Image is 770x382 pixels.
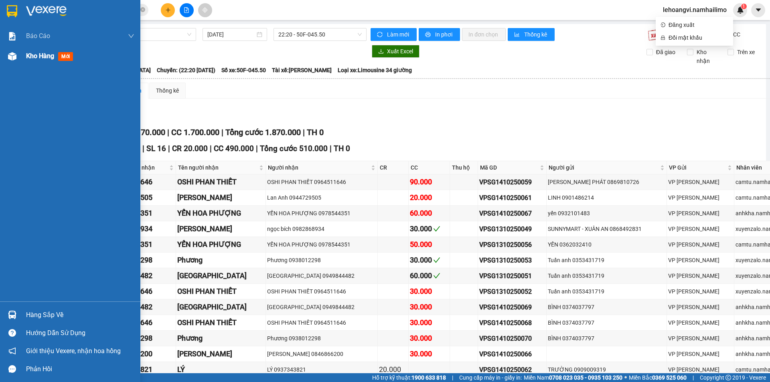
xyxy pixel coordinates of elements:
span: Xuất Excel [387,47,413,56]
div: VPSG1410250070 [479,333,545,344]
div: VP [PERSON_NAME] [668,334,733,343]
span: | [168,144,170,153]
strong: 1900 633 818 [411,374,446,381]
td: 0938012298 [111,253,176,268]
div: 0938012298 [112,255,174,266]
td: VPSG1410250061 [478,190,547,206]
span: SĐT người nhận [113,163,168,172]
strong: 0369 525 060 [652,374,687,381]
div: 30.000 [410,348,448,360]
div: YẾN HOA PHƯỢNG [177,208,264,219]
div: VP [PERSON_NAME] [668,271,733,280]
span: check [433,272,440,279]
div: VP [PERSON_NAME] [668,303,733,311]
button: aim [198,3,212,17]
div: 30.000 [410,301,448,313]
div: BÌNH 0374037797 [548,318,665,327]
span: Kho nhận [693,48,721,65]
td: OSHI PHAN THIẾT [176,174,266,190]
td: VPSG1410250067 [478,206,547,221]
div: 30.000 [410,333,448,344]
span: | [303,127,305,137]
button: downloadXuất Excel [372,45,419,58]
div: VPSG1410250068 [479,318,545,328]
span: Đăng xuất [669,20,728,29]
span: 1 [742,4,745,9]
div: 20.000 [410,192,448,203]
div: VPSG1410250062 [479,365,545,375]
span: CR : [6,53,18,61]
div: VPSG1410250067 [479,208,545,218]
span: | [693,373,694,382]
div: BÌNH 0374037797 [548,303,665,311]
span: aim [202,7,208,13]
div: OSHI PHAN THIẾT 0964511646 [267,178,377,186]
td: LÝ [176,362,266,378]
div: [PERSON_NAME] [177,348,264,360]
span: notification [8,347,16,355]
div: [GEOGRAPHIC_DATA] 0949844482 [267,303,377,311]
div: 150.000 [6,52,72,61]
div: VPSG1310250053 [479,255,545,265]
div: [PERSON_NAME] 0846866200 [267,350,377,358]
span: 22:20 - 50F-045.50 [278,28,362,40]
div: VPSG1310250056 [479,240,545,250]
td: Phương [176,331,266,346]
td: 0964511646 [111,174,176,190]
button: printerIn phơi [419,28,460,41]
span: close-circle [140,6,145,14]
td: 0949844482 [111,268,176,284]
span: Người nhận [268,163,370,172]
span: plus [165,7,171,13]
span: TH 0 [334,144,350,153]
span: ⚪️ [624,376,627,379]
td: THÁI HÒA [176,299,266,315]
div: VPSG1310250051 [479,271,545,281]
span: Đã giao [653,48,679,57]
div: SUNNYMART - XUÂN AN 0868492831 [548,224,665,233]
div: VP [PERSON_NAME] [668,224,733,233]
th: Thu hộ [450,161,478,174]
div: VP [PERSON_NAME] [77,7,141,26]
button: caret-down [751,3,765,17]
span: | [256,144,258,153]
td: VP Phạm Ngũ Lão [667,253,734,268]
div: 0978544351 [112,208,174,219]
span: mới [58,52,73,61]
div: yến 0932101483 [548,209,665,218]
div: 60.000 [410,270,448,281]
div: VP [PERSON_NAME] [668,240,733,249]
div: 0967272798 [7,36,71,47]
div: VPSG1310250049 [479,224,545,234]
div: 0332611847 [77,36,141,47]
div: OSHI PHAN THIẾT 0964511646 [267,287,377,296]
div: 0949844482 [112,270,174,281]
div: [PERSON_NAME] PHÁT 0869810726 [548,178,665,186]
span: In phơi [435,30,454,39]
img: solution-icon [8,32,16,40]
span: | [221,127,223,137]
span: copyright [725,375,731,380]
span: caret-down [755,6,762,14]
td: VP Phạm Ngũ Lão [667,237,734,253]
span: | [167,127,169,137]
span: bar-chart [514,32,521,38]
div: Tuấn anh 0353431719 [548,271,665,280]
td: VP Phạm Ngũ Lão [667,174,734,190]
span: CR 20.000 [172,144,208,153]
button: plus [161,3,175,17]
div: LÝ 0937343821 [267,365,377,374]
div: Tuấn anh 0353431719 [548,256,665,265]
span: download [378,49,384,55]
span: Miền Nam [524,373,622,382]
div: Phương [177,255,264,266]
div: Phương 0938012298 [267,334,377,343]
span: TH 0 [307,127,324,137]
div: LÝ [177,364,264,375]
div: Thống kê [156,86,179,95]
td: 0846866200 [111,346,176,362]
div: YẾN HOA PHƯỢNG 0978544351 [267,209,377,218]
div: OSHI PHAN THIẾT [177,286,264,297]
td: VPSG1410250069 [478,299,547,315]
img: warehouse-icon [8,52,16,61]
